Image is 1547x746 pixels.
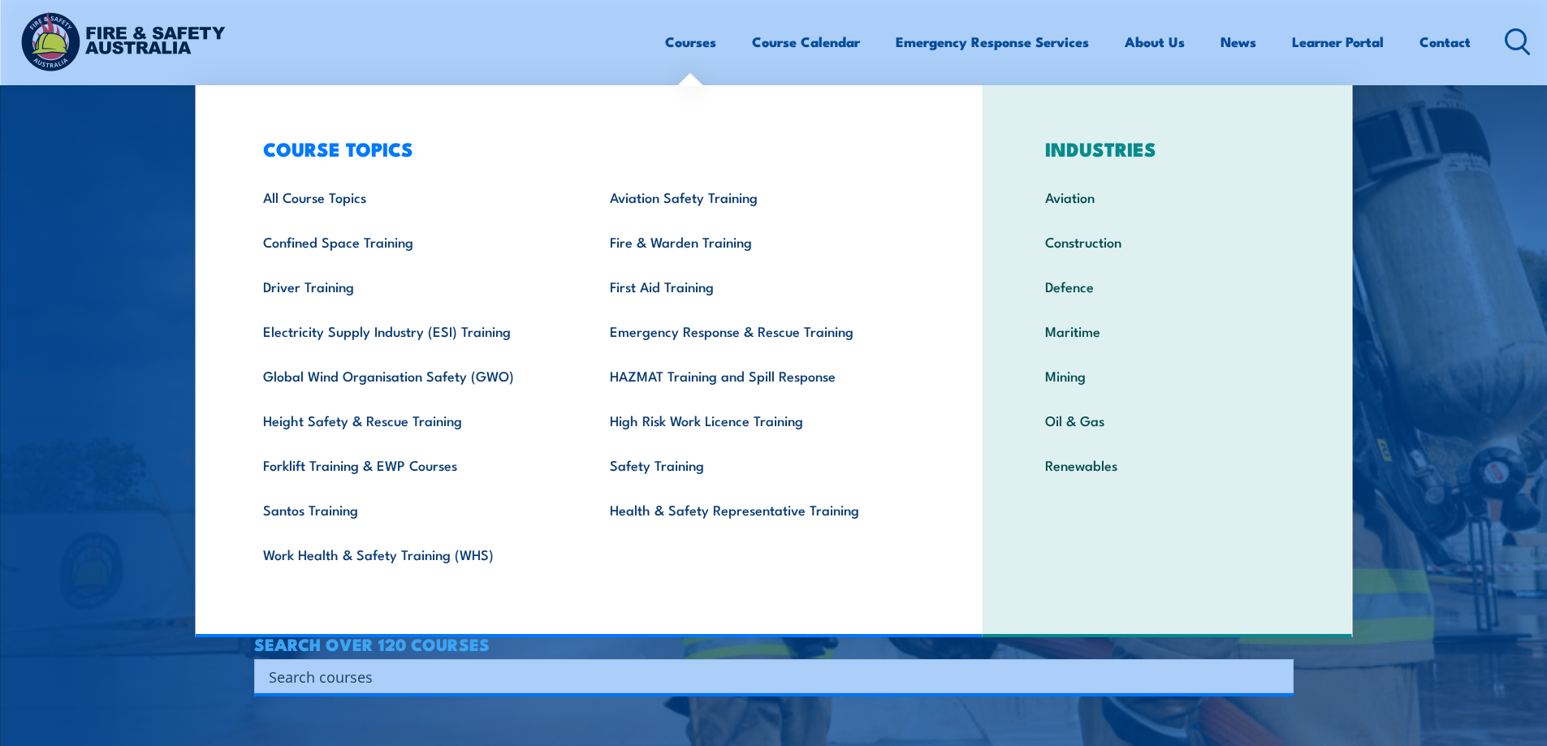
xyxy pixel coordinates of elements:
a: First Aid Training [585,264,931,308]
a: All Course Topics [238,175,585,219]
input: Search input [269,664,1258,688]
a: High Risk Work Licence Training [585,398,931,442]
h4: SEARCH OVER 120 COURSES [254,635,1294,653]
a: Safety Training [585,442,931,487]
a: News [1221,20,1256,63]
a: Renewables [1020,442,1315,487]
a: Santos Training [238,487,585,532]
a: HAZMAT Training and Spill Response [585,353,931,398]
a: Defence [1020,264,1315,308]
a: Emergency Response & Rescue Training [585,308,931,353]
h3: INDUSTRIES [1020,137,1315,160]
a: Course Calendar [752,20,860,63]
form: Search form [272,665,1261,688]
a: Construction [1020,219,1315,264]
a: Height Safety & Rescue Training [238,398,585,442]
a: Confined Space Training [238,219,585,264]
a: Forklift Training & EWP Courses [238,442,585,487]
a: Electricity Supply Industry (ESI) Training [238,308,585,353]
a: Fire & Warden Training [585,219,931,264]
a: Aviation Safety Training [585,175,931,219]
a: Global Wind Organisation Safety (GWO) [238,353,585,398]
a: Oil & Gas [1020,398,1315,442]
a: Work Health & Safety Training (WHS) [238,532,585,576]
a: Contact [1420,20,1471,63]
a: Health & Safety Representative Training [585,487,931,532]
a: Emergency Response Services [896,20,1089,63]
a: About Us [1125,20,1185,63]
a: Learner Portal [1292,20,1384,63]
a: Courses [665,20,716,63]
a: Driver Training [238,264,585,308]
a: Maritime [1020,308,1315,353]
a: Aviation [1020,175,1315,219]
h3: COURSE TOPICS [238,137,931,160]
button: Search magnifier button [1265,665,1288,688]
a: Mining [1020,353,1315,398]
